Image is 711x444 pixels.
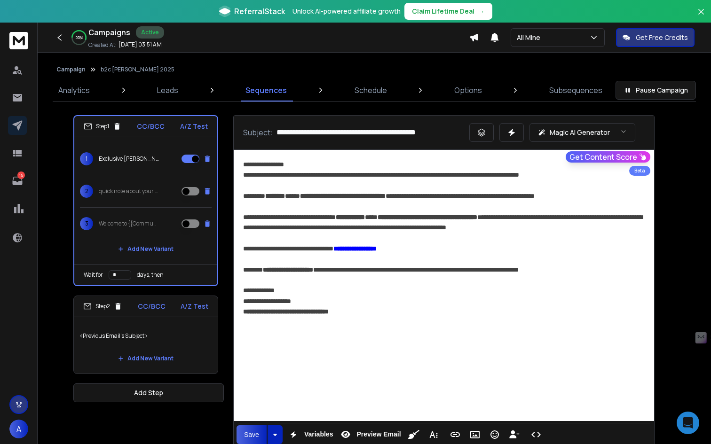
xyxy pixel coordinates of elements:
li: Step2CC/BCCA/Z Test<Previous Email's Subject>Add New Variant [73,296,218,374]
span: Preview Email [355,430,403,438]
div: Open Intercom Messenger [677,412,699,434]
button: A [9,420,28,438]
button: Close banner [695,6,707,28]
button: Code View [527,425,545,444]
p: b2c [PERSON_NAME] 2025 [101,66,174,73]
button: Variables [284,425,335,444]
span: 2 [80,185,93,198]
span: ReferralStack [234,6,285,17]
span: → [478,7,485,16]
button: Insert Image (⌘P) [466,425,484,444]
button: Add Step [73,383,224,402]
a: Schedule [349,79,393,101]
button: Emoticons [486,425,504,444]
p: A/Z Test [181,302,208,311]
div: Step 2 [83,302,122,311]
p: Unlock AI-powered affiliate growth [292,7,401,16]
p: Wait for [84,271,103,279]
p: Created At: [88,41,117,49]
p: Sequences [245,85,287,96]
button: Campaign [56,66,86,73]
button: Insert Unsubscribe Link [506,425,523,444]
a: Options [449,79,488,101]
a: Leads [151,79,184,101]
button: Claim Lifetime Deal→ [404,3,492,20]
p: Welcome to {{Communities From Airtable Records}} [99,220,159,227]
button: Pause Campaign [616,81,696,100]
p: [DATE] 03:51 AM [118,41,162,48]
p: Leads [157,85,178,96]
p: 15 [17,171,25,179]
p: Options [454,85,482,96]
button: More Text [425,425,442,444]
p: 55 % [75,35,83,40]
button: Get Content Score [566,151,650,163]
h1: Campaigns [88,27,130,38]
button: Clean HTML [405,425,423,444]
p: A/Z Test [180,122,208,131]
span: Variables [302,430,335,438]
button: Magic AI Generator [529,123,635,142]
p: <Previous Email's Subject> [79,323,212,349]
p: Subject: [243,127,273,138]
span: 1 [80,152,93,165]
a: Subsequences [544,79,608,101]
p: Subsequences [549,85,602,96]
p: Schedule [355,85,387,96]
p: Analytics [58,85,90,96]
p: CC/BCC [138,302,166,311]
div: Beta [629,166,650,176]
span: 3 [80,217,93,230]
button: Save [237,425,267,444]
div: Step 1 [84,122,121,131]
a: Sequences [240,79,292,101]
p: CC/BCC [137,122,165,131]
button: Get Free Credits [616,28,695,47]
li: Step1CC/BCCA/Z Test1Exclusive [PERSON_NAME] homeowner perk — from All Mine2quick note about your ... [73,115,218,286]
p: All Mine [517,33,544,42]
div: Active [136,26,164,39]
button: Preview Email [337,425,403,444]
a: Analytics [53,79,95,101]
p: Magic AI Generator [550,128,610,137]
p: days, then [137,271,164,279]
button: Insert Link (⌘K) [446,425,464,444]
p: Exclusive [PERSON_NAME] homeowner perk — from All Mine [99,155,159,163]
p: Get Free Credits [636,33,688,42]
button: Add New Variant [111,240,181,258]
p: quick note about your new home [99,187,159,195]
a: 15 [8,171,27,190]
button: Add New Variant [111,349,181,368]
